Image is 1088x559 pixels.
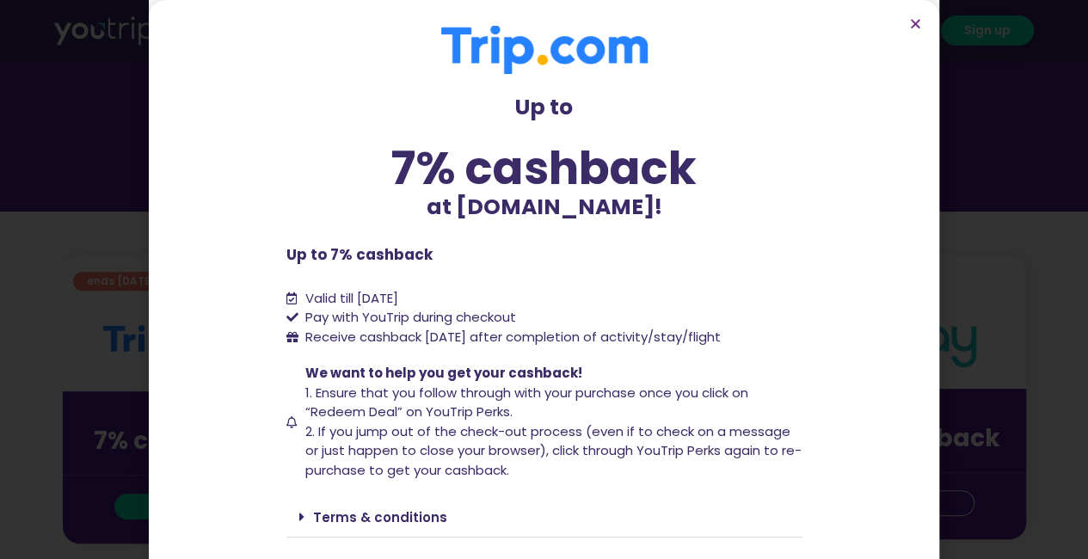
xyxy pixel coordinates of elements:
span: 2. If you jump out of the check-out process (even if to check on a message or just happen to clos... [305,422,802,479]
p: Up to [286,91,802,124]
p: at [DOMAIN_NAME]! [286,191,802,224]
div: 7% cashback [286,145,802,191]
a: Close [909,17,922,30]
span: Pay with YouTrip during checkout [301,308,516,328]
span: 1. Ensure that you follow through with your purchase once you click on “Redeem Deal” on YouTrip P... [305,384,748,421]
a: Terms & conditions [313,508,447,526]
span: We want to help you get your cashback! [305,364,582,382]
div: Terms & conditions [286,497,802,537]
b: Up to 7% cashback [286,244,433,265]
span: Receive cashback [DATE] after completion of activity/stay/flight [305,328,721,346]
span: Valid till [DATE] [305,289,398,307]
